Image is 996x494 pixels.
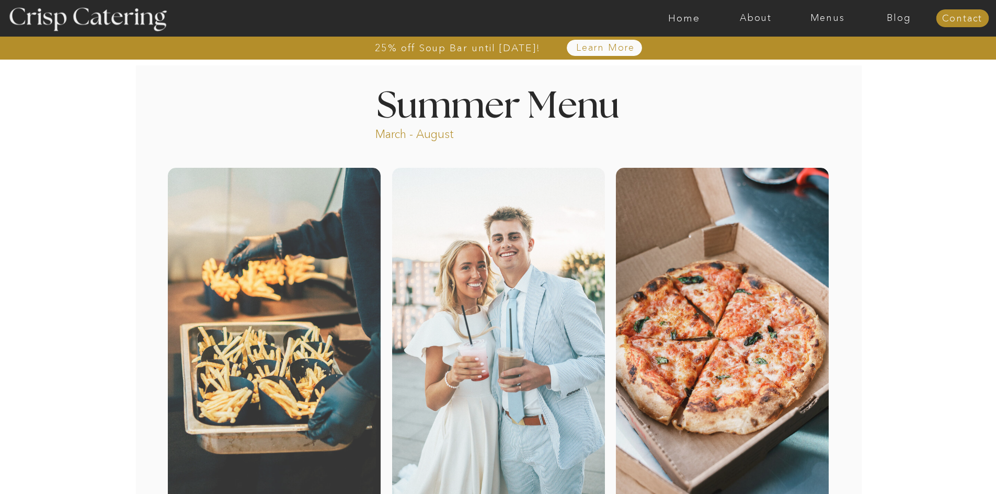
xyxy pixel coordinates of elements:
a: 25% off Soup Bar until [DATE]! [337,43,578,53]
h1: Summer Menu [353,88,644,119]
a: About [720,13,792,24]
iframe: podium webchat widget bubble [912,442,996,494]
a: Blog [863,13,935,24]
a: Menus [792,13,863,24]
a: Contact [936,14,989,24]
a: Home [648,13,720,24]
p: March - August [375,127,519,139]
a: Learn More [552,43,659,53]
